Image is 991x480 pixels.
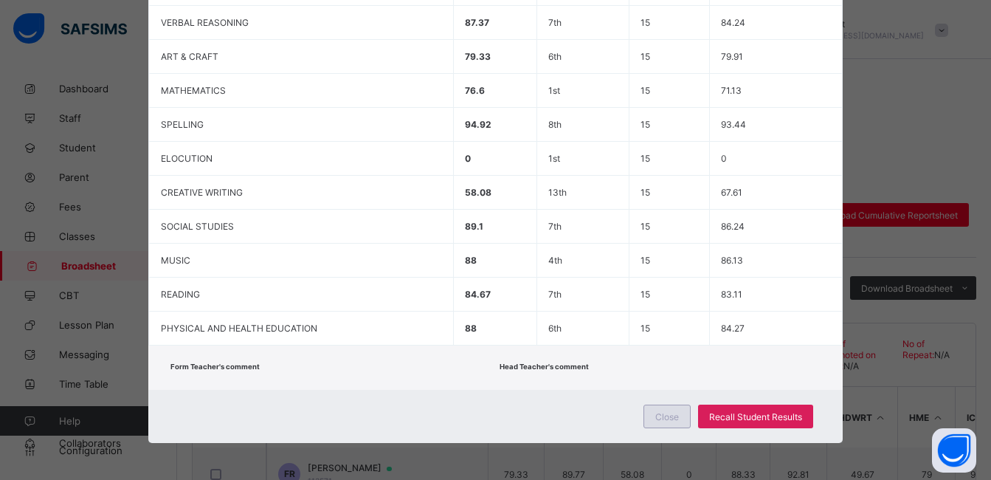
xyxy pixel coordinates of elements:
span: 1st [548,85,560,96]
span: 76.6 [465,85,485,96]
span: 88 [465,323,477,334]
span: MUSIC [161,255,190,266]
span: 83.11 [721,289,742,300]
span: 15 [640,221,650,232]
span: 15 [640,85,650,96]
span: MATHEMATICS [161,85,226,96]
span: 7th [548,289,562,300]
span: 15 [640,323,650,334]
span: 84.27 [721,323,745,334]
span: 86.13 [721,255,743,266]
span: 15 [640,119,650,130]
span: 71.13 [721,85,742,96]
span: SOCIAL STUDIES [161,221,234,232]
span: 7th [548,17,562,28]
span: Recall Student Results [709,411,802,422]
span: 15 [640,153,650,164]
span: 1st [548,153,560,164]
span: 93.44 [721,119,746,130]
span: Close [655,411,679,422]
span: 15 [640,17,650,28]
span: 6th [548,51,562,62]
span: 15 [640,255,650,266]
span: 84.24 [721,17,745,28]
span: PHYSICAL AND HEALTH EDUCATION [161,323,317,334]
span: 4th [548,255,562,266]
span: SPELLING [161,119,204,130]
span: READING [161,289,200,300]
span: 89.1 [465,221,483,232]
span: 58.08 [465,187,491,198]
span: 0 [721,153,727,164]
span: 15 [640,187,650,198]
span: 8th [548,119,562,130]
span: Head Teacher's comment [500,363,589,371]
span: CREATIVE WRITING [161,187,243,198]
span: 6th [548,323,562,334]
span: 15 [640,289,650,300]
span: 0 [465,153,471,164]
span: 7th [548,221,562,232]
span: 79.33 [465,51,491,62]
span: 94.92 [465,119,491,130]
span: 84.67 [465,289,491,300]
span: 79.91 [721,51,743,62]
button: Open asap [932,428,976,473]
span: Form Teacher's comment [170,363,260,371]
span: 13th [548,187,567,198]
span: 67.61 [721,187,742,198]
span: 88 [465,255,477,266]
span: VERBAL REASONING [161,17,249,28]
span: 15 [640,51,650,62]
span: 86.24 [721,221,745,232]
span: ART & CRAFT [161,51,218,62]
span: ELOCUTION [161,153,213,164]
span: 87.37 [465,17,489,28]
